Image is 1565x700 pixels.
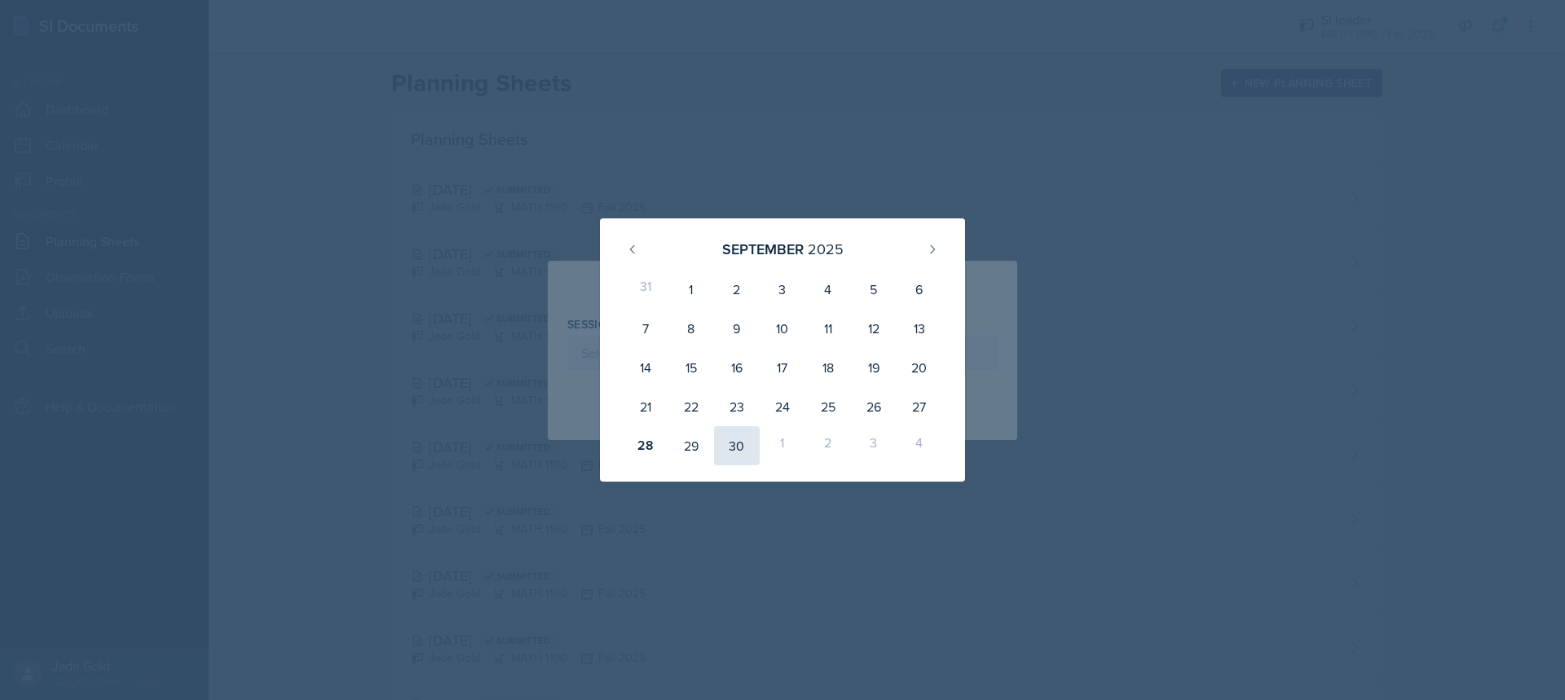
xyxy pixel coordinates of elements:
div: 26 [851,387,897,426]
div: 15 [668,348,714,387]
div: 23 [714,387,760,426]
div: 28 [623,426,668,465]
div: 5 [851,270,897,309]
div: 20 [897,348,942,387]
div: 16 [714,348,760,387]
div: September [722,238,804,260]
div: 8 [668,309,714,348]
div: 13 [897,309,942,348]
div: 7 [623,309,668,348]
div: 11 [805,309,851,348]
div: 12 [851,309,897,348]
div: 10 [760,309,805,348]
div: 14 [623,348,668,387]
div: 21 [623,387,668,426]
div: 4 [805,270,851,309]
div: 22 [668,387,714,426]
div: 30 [714,426,760,465]
div: 17 [760,348,805,387]
div: 4 [897,426,942,465]
div: 3 [851,426,897,465]
div: 2 [805,426,851,465]
div: 27 [897,387,942,426]
div: 2025 [808,238,844,260]
div: 24 [760,387,805,426]
div: 18 [805,348,851,387]
div: 31 [623,270,668,309]
div: 1 [760,426,805,465]
div: 6 [897,270,942,309]
div: 3 [760,270,805,309]
div: 1 [668,270,714,309]
div: 2 [714,270,760,309]
div: 9 [714,309,760,348]
div: 29 [668,426,714,465]
div: 19 [851,348,897,387]
div: 25 [805,387,851,426]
